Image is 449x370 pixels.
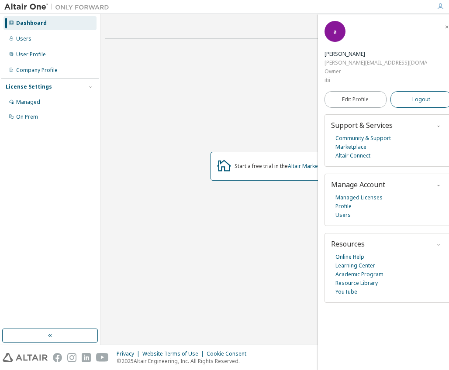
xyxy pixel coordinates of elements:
img: linkedin.svg [82,353,91,362]
img: facebook.svg [53,353,62,362]
div: Users [16,35,31,42]
a: Community & Support [335,134,391,143]
a: Marketplace [335,143,366,151]
span: Manage Account [331,180,385,189]
a: Academic Program [335,270,383,279]
div: Managed [16,99,40,106]
a: Altair Marketplace [288,162,333,170]
a: Altair Connect [335,151,370,160]
div: Cookie Consent [207,350,252,357]
a: Online Help [335,253,364,261]
div: itii [325,76,427,85]
div: License Settings [6,83,52,90]
div: antonin giraudo [325,50,427,58]
p: © 2025 Altair Engineering, Inc. All Rights Reserved. [117,357,252,365]
a: Profile [335,202,352,211]
a: YouTube [335,288,357,296]
div: On Prem [16,113,38,120]
span: Resources [331,239,365,249]
a: Edit Profile [325,91,387,108]
a: Users [335,211,351,219]
span: Logout [412,95,430,104]
img: instagram.svg [67,353,76,362]
span: Support & Services [331,120,393,130]
div: Start a free trial in the [235,163,333,170]
img: altair_logo.svg [3,353,48,362]
img: Altair One [4,3,114,11]
div: Owner [325,67,427,76]
a: Managed Licenses [335,193,383,202]
div: User Profile [16,51,46,58]
div: Dashboard [16,20,47,27]
a: Learning Center [335,261,375,270]
img: youtube.svg [96,353,109,362]
span: a [333,28,337,35]
div: [PERSON_NAME][EMAIL_ADDRESS][DOMAIN_NAME] [325,58,427,67]
div: Company Profile [16,67,58,74]
div: Website Terms of Use [142,350,207,357]
div: Privacy [117,350,142,357]
span: Edit Profile [342,96,369,103]
a: Resource Library [335,279,378,288]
